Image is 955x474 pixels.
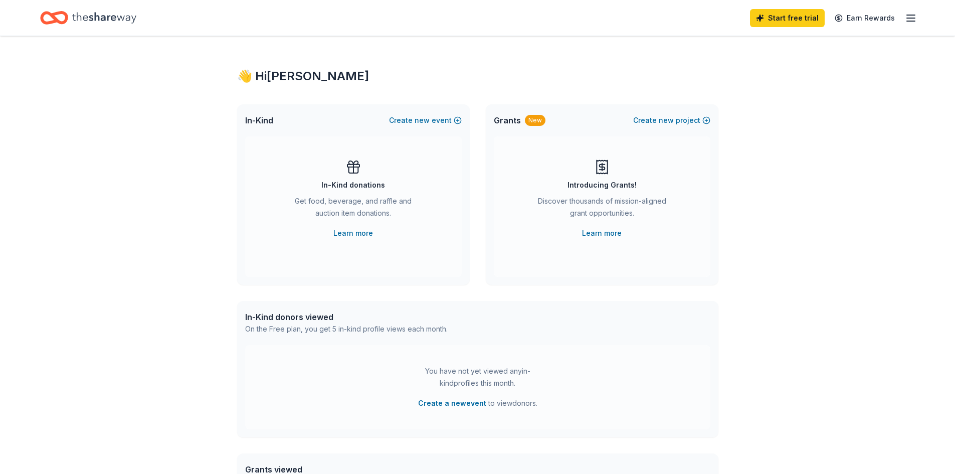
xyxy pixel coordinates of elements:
span: new [659,114,674,126]
div: On the Free plan, you get 5 in-kind profile views each month. [245,323,448,335]
a: Learn more [333,227,373,239]
div: In-Kind donors viewed [245,311,448,323]
button: Createnewevent [389,114,462,126]
div: 👋 Hi [PERSON_NAME] [237,68,718,84]
div: You have not yet viewed any in-kind profiles this month. [415,365,540,389]
div: Discover thousands of mission-aligned grant opportunities. [534,195,670,223]
span: to view donors . [418,397,537,409]
div: New [525,115,545,126]
a: Start free trial [750,9,825,27]
a: Home [40,6,136,30]
div: Introducing Grants! [567,179,637,191]
div: In-Kind donations [321,179,385,191]
a: Earn Rewards [829,9,901,27]
span: In-Kind [245,114,273,126]
span: new [415,114,430,126]
button: Create a newevent [418,397,486,409]
button: Createnewproject [633,114,710,126]
div: Get food, beverage, and raffle and auction item donations. [285,195,422,223]
span: Grants [494,114,521,126]
a: Learn more [582,227,622,239]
